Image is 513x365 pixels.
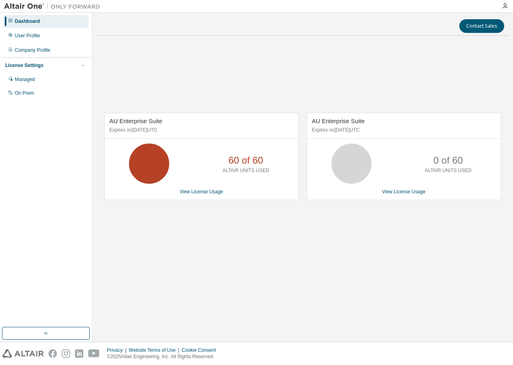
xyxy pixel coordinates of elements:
[2,349,44,358] img: altair_logo.svg
[107,347,129,353] div: Privacy
[228,154,263,167] p: 60 of 60
[182,347,220,353] div: Cookie Consent
[88,349,100,358] img: youtube.svg
[15,76,35,83] div: Managed
[5,62,43,69] div: License Settings
[180,189,223,195] a: View License Usage
[62,349,70,358] img: instagram.svg
[75,349,83,358] img: linkedin.svg
[109,127,291,134] p: Expires on [DATE] UTC
[15,32,40,39] div: User Profile
[4,2,104,10] img: Altair One
[434,154,463,167] p: 0 of 60
[109,118,162,124] span: AU Enterprise Suite
[222,167,269,174] p: ALTAIR UNITS USED
[312,118,365,124] span: AU Enterprise Suite
[15,90,34,96] div: On Prem
[15,47,50,53] div: Company Profile
[425,167,471,174] p: ALTAIR UNITS USED
[312,127,494,134] p: Expires on [DATE] UTC
[129,347,182,353] div: Website Terms of Use
[15,18,40,24] div: Dashboard
[48,349,57,358] img: facebook.svg
[459,19,504,33] button: Contact Sales
[107,353,221,360] p: © 2025 Altair Engineering, Inc. All Rights Reserved.
[382,189,426,195] a: View License Usage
